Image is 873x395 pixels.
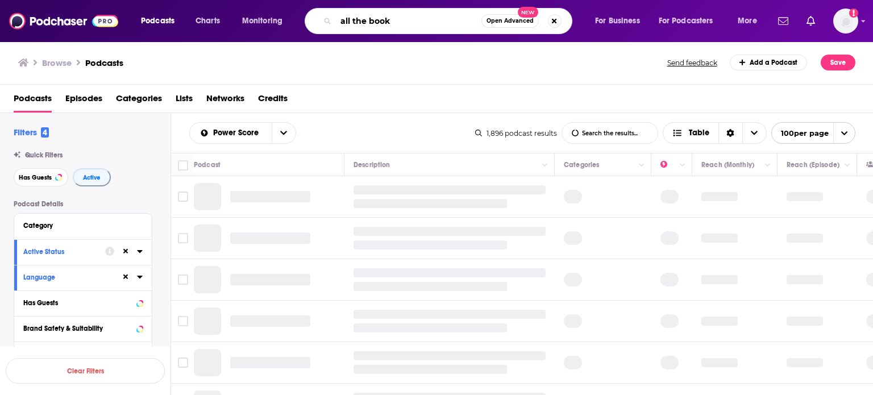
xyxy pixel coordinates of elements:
svg: Add a profile image [849,9,858,18]
span: Podcasts [141,13,174,29]
span: Toggle select row [178,316,188,326]
button: Column Actions [635,159,648,172]
button: Column Actions [676,159,689,172]
button: open menu [730,12,771,30]
button: Active Status [23,244,105,259]
p: Podcast Details [14,200,152,208]
div: Search podcasts, credits, & more... [315,8,583,34]
span: For Podcasters [659,13,713,29]
span: Open Advanced [487,18,534,24]
div: Categories [564,158,599,172]
span: For Business [595,13,640,29]
button: open menu [587,12,654,30]
button: Show profile menu [833,9,858,34]
span: Power Score [213,129,263,137]
span: Toggle select row [178,357,188,368]
h2: Choose List sort [189,122,296,144]
button: open menu [272,123,296,143]
button: Column Actions [761,159,775,172]
div: Podcast [194,158,221,172]
div: Brand Safety & Suitability [23,325,133,332]
span: 100 per page [772,124,829,142]
img: User Profile [833,9,858,34]
a: Podcasts [85,57,123,68]
a: Show notifications dropdown [802,11,820,31]
button: Has Guests [23,296,143,310]
a: Credits [258,89,288,113]
span: Toggle select row [178,233,188,243]
div: Description [354,158,390,172]
span: Toggle select row [178,192,188,202]
a: Episodes [65,89,102,113]
button: Column Actions [538,159,552,172]
a: Networks [206,89,244,113]
img: Podchaser - Follow, Share and Rate Podcasts [9,10,118,32]
button: Language [23,270,121,284]
button: Choose View [663,122,767,144]
a: Charts [188,12,227,30]
span: Has Guests [19,174,52,181]
span: Monitoring [242,13,282,29]
button: Save [821,55,855,70]
button: open menu [234,12,297,30]
button: Has Guests [14,168,68,186]
div: Reach (Episode) [787,158,839,172]
span: Quick Filters [25,151,63,159]
div: Has Guests [23,299,133,307]
button: Column Actions [841,159,854,172]
div: Language [23,273,114,281]
a: Categories [116,89,162,113]
button: Clear Filters [6,358,165,384]
h2: Filters [14,127,49,138]
span: 4 [41,127,49,138]
button: open menu [771,122,855,144]
span: Logged in as NickG [833,9,858,34]
a: Show notifications dropdown [774,11,793,31]
button: Active [73,168,111,186]
div: Reach (Monthly) [701,158,754,172]
span: Table [689,129,709,137]
button: open menu [133,12,189,30]
button: Brand Safety & Suitability [23,321,143,335]
span: Charts [196,13,220,29]
div: Power Score [660,158,676,172]
button: open menu [190,129,272,137]
h3: Browse [42,57,72,68]
span: Toggle select row [178,275,188,285]
a: Lists [176,89,193,113]
span: New [518,7,538,18]
div: 1,896 podcast results [475,129,557,138]
a: Add a Podcast [730,55,808,70]
a: Podcasts [14,89,52,113]
button: Category [23,218,143,232]
button: Send feedback [664,58,721,68]
div: Sort Direction [718,123,742,143]
button: Open AdvancedNew [481,14,539,28]
input: Search podcasts, credits, & more... [336,12,481,30]
span: More [738,13,757,29]
div: Category [23,222,135,230]
span: Active [83,174,101,181]
div: Active Status [23,248,98,256]
button: open menu [651,12,730,30]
